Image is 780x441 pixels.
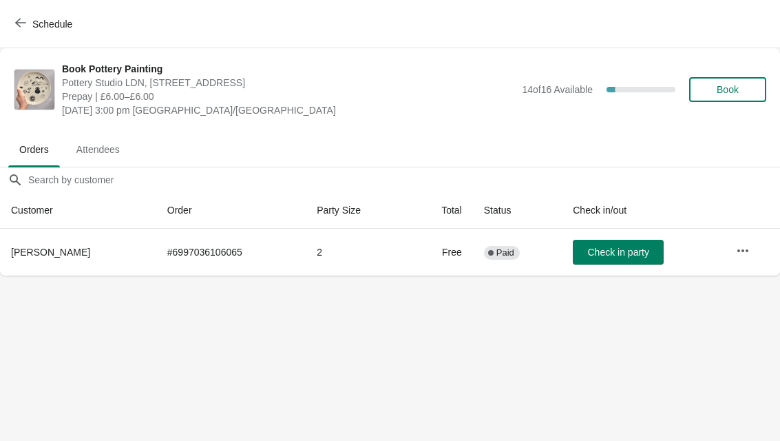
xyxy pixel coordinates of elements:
[156,229,306,276] td: # 6997036106065
[408,229,473,276] td: Free
[717,84,739,95] span: Book
[32,19,72,30] span: Schedule
[11,247,90,258] span: [PERSON_NAME]
[62,103,515,117] span: [DATE] 3:00 pm [GEOGRAPHIC_DATA]/[GEOGRAPHIC_DATA]
[14,70,54,110] img: Book Pottery Painting
[156,192,306,229] th: Order
[306,192,408,229] th: Party Size
[496,247,514,258] span: Paid
[473,192,562,229] th: Status
[408,192,473,229] th: Total
[306,229,408,276] td: 2
[8,137,60,162] span: Orders
[62,90,515,103] span: Prepay | £6.00–£6.00
[573,240,664,265] button: Check in party
[562,192,725,229] th: Check in/out
[588,247,649,258] span: Check in party
[65,137,131,162] span: Attendees
[62,76,515,90] span: Pottery Studio LDN, [STREET_ADDRESS]
[522,84,593,95] span: 14 of 16 Available
[689,77,766,102] button: Book
[28,167,780,192] input: Search by customer
[7,12,83,37] button: Schedule
[62,62,515,76] span: Book Pottery Painting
